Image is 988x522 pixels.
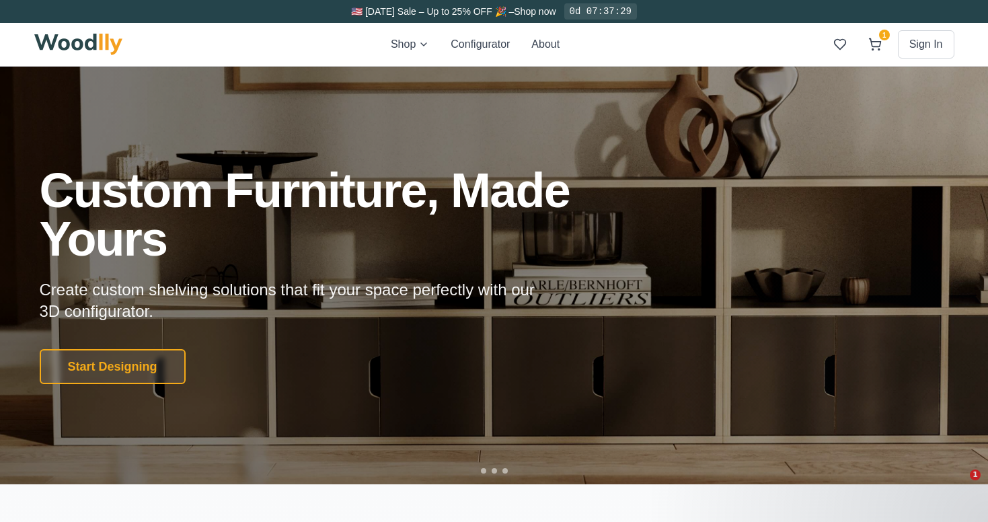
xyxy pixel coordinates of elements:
span: 1 [879,30,890,40]
span: 1 [970,470,981,480]
button: About [531,36,560,52]
button: 1 [863,32,887,57]
button: Configurator [451,36,510,52]
a: Shop now [514,6,556,17]
h1: Custom Furniture, Made Yours [40,166,642,263]
button: Sign In [898,30,954,59]
button: Start Designing [40,349,186,384]
iframe: Intercom live chat [942,470,975,502]
button: Shop [391,36,429,52]
img: Woodlly [34,34,123,55]
span: 🇺🇸 [DATE] Sale – Up to 25% OFF 🎉 – [351,6,514,17]
p: Create custom shelving solutions that fit your space perfectly with our 3D configurator. [40,279,556,322]
div: 0d 07:37:29 [564,3,637,20]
